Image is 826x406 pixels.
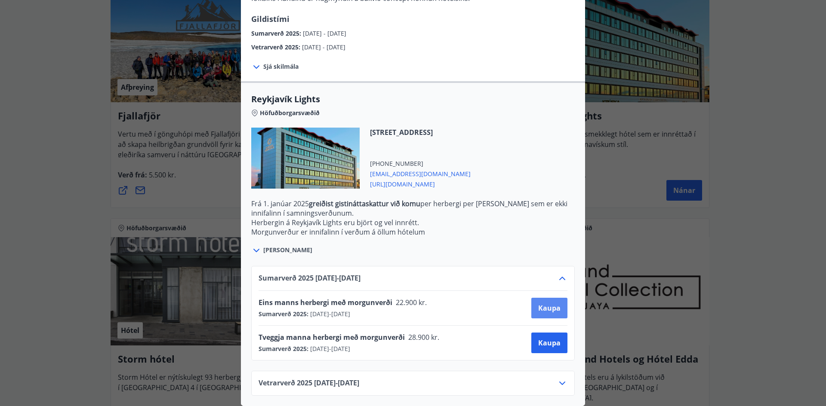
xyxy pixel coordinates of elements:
[309,199,420,208] strong: greiðist gistináttaskattur við komu
[251,199,575,218] p: Frá 1. janúar 2025 per herbergi per [PERSON_NAME] sem er ekki innifalinn í samningsverðunum.
[263,62,299,71] span: Sjá skilmála
[370,168,471,178] span: [EMAIL_ADDRESS][DOMAIN_NAME]
[303,29,346,37] span: [DATE] - [DATE]
[251,43,302,51] span: Vetrarverð 2025 :
[260,109,320,117] span: Höfuðborgarsvæðið
[251,29,303,37] span: Sumarverð 2025 :
[251,14,290,24] span: Gildistími
[251,93,575,105] span: Reykjavík Lights
[370,159,471,168] span: [PHONE_NUMBER]
[370,178,471,189] span: [URL][DOMAIN_NAME]
[302,43,345,51] span: [DATE] - [DATE]
[370,128,471,137] span: [STREET_ADDRESS]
